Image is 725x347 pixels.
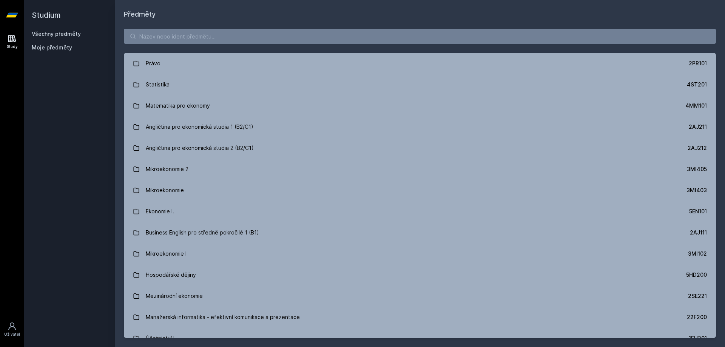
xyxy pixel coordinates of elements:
[124,137,716,159] a: Angličtina pro ekonomická studia 2 (B2/C1) 2AJ212
[146,310,300,325] div: Manažerská informatika - efektivní komunikace a prezentace
[4,332,20,337] div: Uživatel
[2,318,23,341] a: Uživatel
[124,74,716,95] a: Statistika 4ST201
[124,9,716,20] h1: Předměty
[146,162,188,177] div: Mikroekonomie 2
[146,56,160,71] div: Právo
[690,229,707,236] div: 2AJ111
[7,44,18,49] div: Study
[124,53,716,74] a: Právo 2PR101
[146,183,184,198] div: Mikroekonomie
[689,123,707,131] div: 2AJ211
[2,30,23,53] a: Study
[146,140,254,156] div: Angličtina pro ekonomická studia 2 (B2/C1)
[124,180,716,201] a: Mikroekonomie 3MI403
[32,31,81,37] a: Všechny předměty
[146,288,203,304] div: Mezinárodní ekonomie
[687,313,707,321] div: 22F200
[124,222,716,243] a: Business English pro středně pokročilé 1 (B1) 2AJ111
[124,159,716,180] a: Mikroekonomie 2 3MI405
[146,204,174,219] div: Ekonomie I.
[146,225,259,240] div: Business English pro středně pokročilé 1 (B1)
[146,77,170,92] div: Statistika
[689,335,707,342] div: 1FU201
[688,250,707,258] div: 3MI102
[686,187,707,194] div: 3MI403
[146,119,253,134] div: Angličtina pro ekonomická studia 1 (B2/C1)
[146,331,176,346] div: Účetnictví I.
[32,44,72,51] span: Moje předměty
[687,81,707,88] div: 4ST201
[124,264,716,285] a: Hospodářské dějiny 5HD200
[124,116,716,137] a: Angličtina pro ekonomická studia 1 (B2/C1) 2AJ211
[124,307,716,328] a: Manažerská informatika - efektivní komunikace a prezentace 22F200
[688,144,707,152] div: 2AJ212
[124,285,716,307] a: Mezinárodní ekonomie 2SE221
[146,246,187,261] div: Mikroekonomie I
[689,208,707,215] div: 5EN101
[688,292,707,300] div: 2SE221
[124,29,716,44] input: Název nebo ident předmětu…
[124,95,716,116] a: Matematika pro ekonomy 4MM101
[686,271,707,279] div: 5HD200
[124,243,716,264] a: Mikroekonomie I 3MI102
[146,267,196,282] div: Hospodářské dějiny
[687,165,707,173] div: 3MI405
[146,98,210,113] div: Matematika pro ekonomy
[685,102,707,109] div: 4MM101
[689,60,707,67] div: 2PR101
[124,201,716,222] a: Ekonomie I. 5EN101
